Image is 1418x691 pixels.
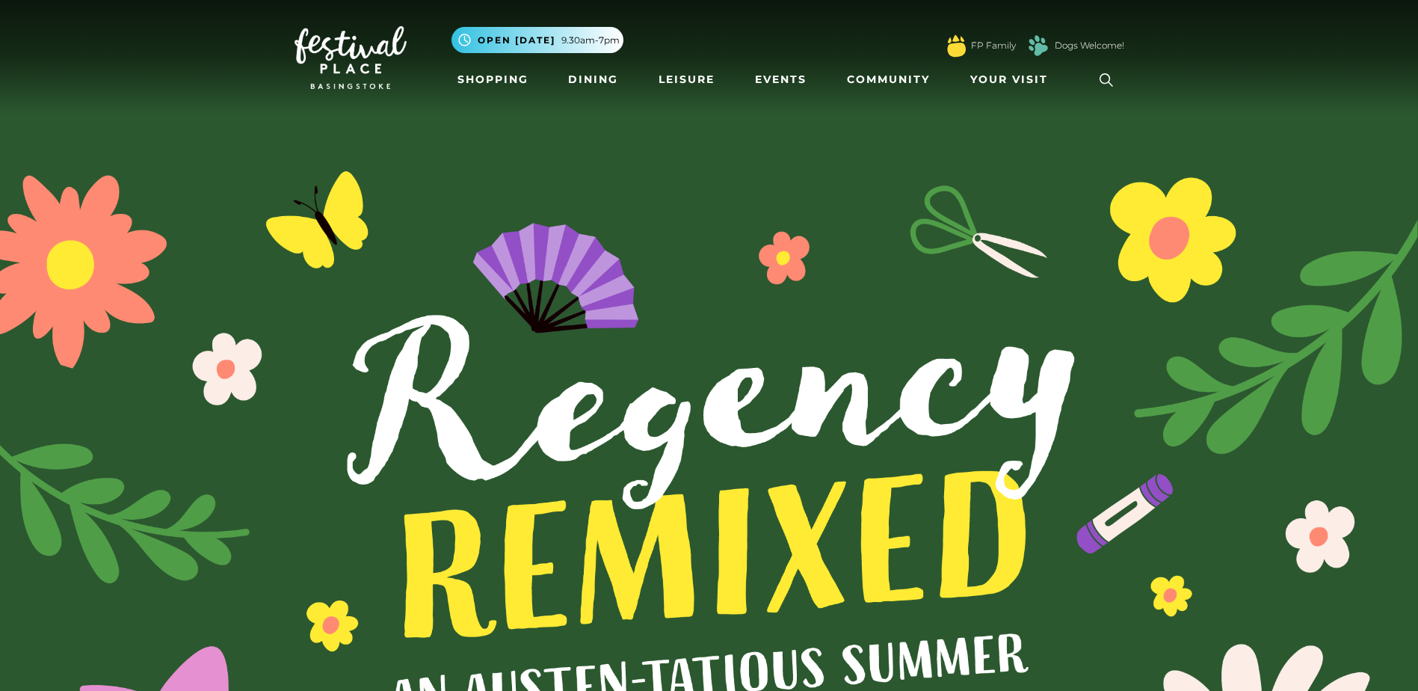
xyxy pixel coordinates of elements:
[971,39,1016,52] a: FP Family
[478,34,555,47] span: Open [DATE]
[451,66,534,93] a: Shopping
[562,66,624,93] a: Dining
[295,26,407,89] img: Festival Place Logo
[970,72,1048,87] span: Your Visit
[964,66,1061,93] a: Your Visit
[749,66,813,93] a: Events
[561,34,620,47] span: 9.30am-7pm
[653,66,721,93] a: Leisure
[841,66,936,93] a: Community
[1055,39,1124,52] a: Dogs Welcome!
[451,27,623,53] button: Open [DATE] 9.30am-7pm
